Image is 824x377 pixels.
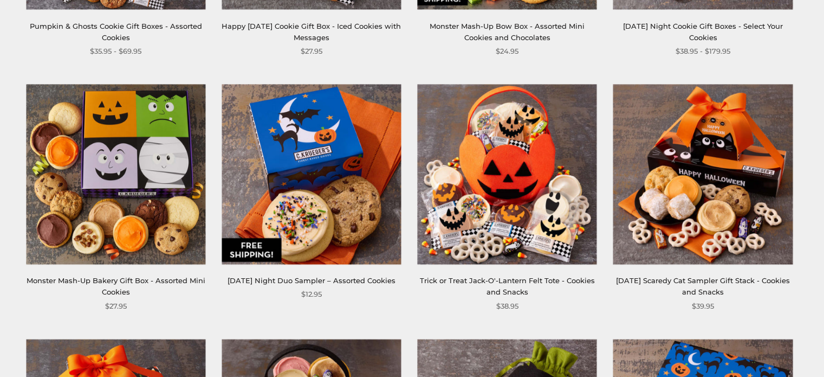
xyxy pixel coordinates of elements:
a: [DATE] Night Cookie Gift Boxes - Select Your Cookies [623,22,783,42]
span: $39.95 [692,301,714,312]
a: Trick or Treat Jack-O'-Lantern Felt Tote - Cookies and Snacks [420,276,595,296]
a: Monster Mash-Up Bow Box - Assorted Mini Cookies and Chocolates [430,22,585,42]
span: $27.95 [301,46,322,57]
span: $38.95 [496,301,518,312]
a: Trick or Treat Jack-O'-Lantern Felt Tote - Cookies and Snacks [418,85,597,264]
img: Halloween Night Duo Sampler – Assorted Cookies [222,85,401,264]
a: [DATE] Scaredy Cat Sampler Gift Stack - Cookies and Snacks [616,276,790,296]
span: $12.95 [301,289,322,300]
span: $38.95 - $179.95 [676,46,730,57]
a: Happy [DATE] Cookie Gift Box - Iced Cookies with Messages [222,22,401,42]
span: $27.95 [105,301,127,312]
a: Monster Mash-Up Bakery Gift Box - Assorted Mini Cookies [27,276,205,296]
img: Halloween Scaredy Cat Sampler Gift Stack - Cookies and Snacks [613,85,793,264]
img: Trick or Treat Jack-O'-Lantern Felt Tote - Cookies and Snacks [417,85,596,264]
a: Pumpkin & Ghosts Cookie Gift Boxes - Assorted Cookies [30,22,202,42]
img: Monster Mash-Up Bakery Gift Box - Assorted Mini Cookies [26,85,205,264]
span: $24.95 [496,46,518,57]
span: $35.95 - $69.95 [90,46,141,57]
a: [DATE] Night Duo Sampler – Assorted Cookies [228,276,395,285]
